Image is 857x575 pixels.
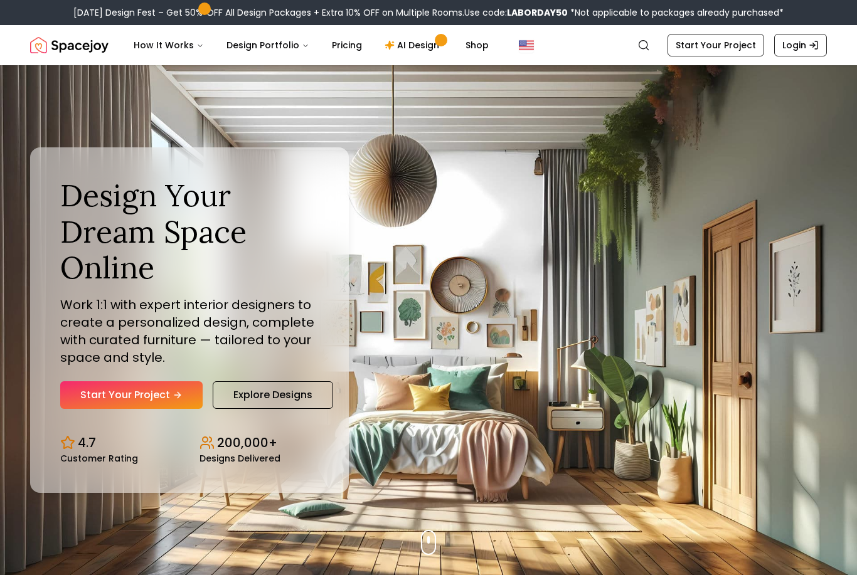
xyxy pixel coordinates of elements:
[78,434,96,451] p: 4.7
[519,38,534,53] img: United States
[124,33,499,58] nav: Main
[60,296,319,366] p: Work 1:1 with expert interior designers to create a personalized design, complete with curated fu...
[464,6,568,19] span: Use code:
[200,454,280,463] small: Designs Delivered
[774,34,827,56] a: Login
[322,33,372,58] a: Pricing
[30,33,109,58] a: Spacejoy
[216,33,319,58] button: Design Portfolio
[60,424,319,463] div: Design stats
[30,25,827,65] nav: Global
[668,34,764,56] a: Start Your Project
[375,33,453,58] a: AI Design
[73,6,784,19] div: [DATE] Design Fest – Get 50% OFF All Design Packages + Extra 10% OFF on Multiple Rooms.
[30,33,109,58] img: Spacejoy Logo
[217,434,277,451] p: 200,000+
[455,33,499,58] a: Shop
[213,381,333,409] a: Explore Designs
[60,381,203,409] a: Start Your Project
[60,454,138,463] small: Customer Rating
[124,33,214,58] button: How It Works
[60,177,319,286] h1: Design Your Dream Space Online
[568,6,784,19] span: *Not applicable to packages already purchased*
[507,6,568,19] b: LABORDAY50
